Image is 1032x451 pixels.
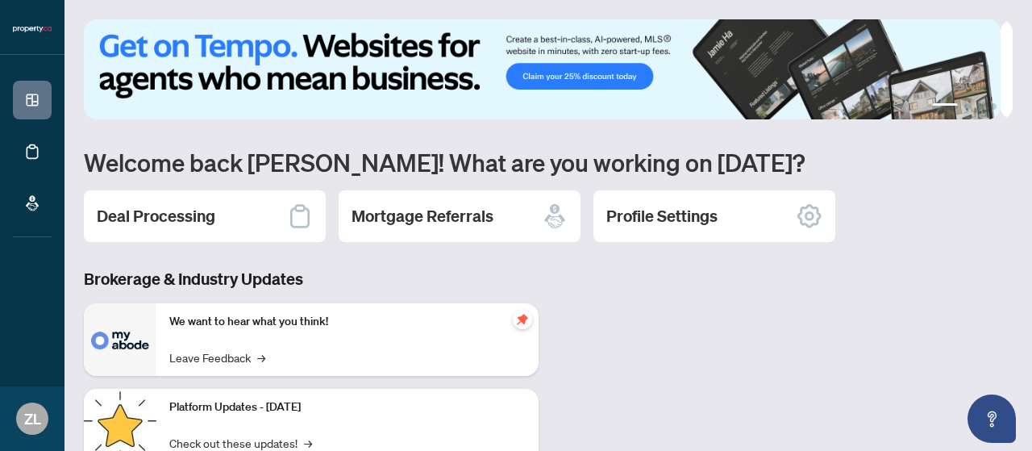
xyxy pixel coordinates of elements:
button: 2 [964,103,971,110]
h1: Welcome back [PERSON_NAME]! What are you working on [DATE]? [84,147,1013,177]
p: Platform Updates - [DATE] [169,399,526,416]
h2: Deal Processing [97,205,215,228]
button: 4 [990,103,997,110]
h3: Brokerage & Industry Updates [84,268,539,290]
img: Slide 0 [84,19,1001,119]
img: We want to hear what you think! [84,303,156,376]
span: → [257,349,265,366]
button: 3 [977,103,984,110]
button: Open asap [967,395,1016,443]
h2: Profile Settings [606,205,718,228]
span: pushpin [513,310,532,329]
h2: Mortgage Referrals [352,205,493,228]
img: logo [13,24,52,34]
p: We want to hear what you think! [169,313,526,331]
span: ZL [24,407,41,430]
button: 1 [932,103,958,110]
a: Leave Feedback→ [169,349,265,366]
